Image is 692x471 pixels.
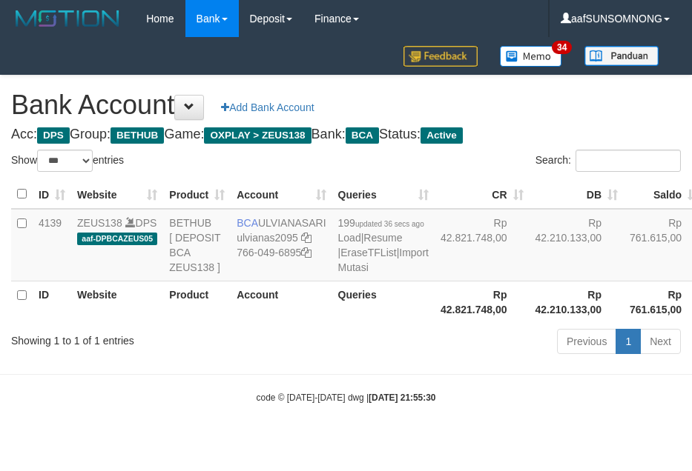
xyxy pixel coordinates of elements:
[11,327,277,348] div: Showing 1 to 1 of 1 entries
[530,209,625,281] td: Rp 42.210.133,00
[211,95,323,120] a: Add Bank Account
[301,247,312,258] a: Copy 7660496895 to clipboard
[435,281,530,323] th: Rp 42.821.748,00
[363,232,402,244] a: Resume
[500,46,562,67] img: Button%20Memo.svg
[237,232,298,244] a: ulvianas2095
[231,281,332,323] th: Account
[33,281,71,323] th: ID
[489,37,573,75] a: 34
[435,209,530,281] td: Rp 42.821.748,00
[338,247,429,273] a: Import Mutasi
[71,180,163,209] th: Website: activate to sort column ascending
[435,180,530,209] th: CR: activate to sort column ascending
[111,127,164,144] span: BETHUB
[37,150,93,172] select: Showentries
[338,232,361,244] a: Load
[33,180,71,209] th: ID: activate to sort column ascending
[552,41,572,54] span: 34
[557,329,616,354] a: Previous
[11,150,124,172] label: Show entries
[71,281,163,323] th: Website
[346,127,379,144] span: BCA
[163,209,231,281] td: BETHUB [ DEPOSIT BCA ZEUS138 ]
[421,127,463,144] span: Active
[71,209,163,281] td: DPS
[163,180,231,209] th: Product: activate to sort column ascending
[11,90,681,120] h1: Bank Account
[369,392,435,403] strong: [DATE] 21:55:30
[301,232,312,244] a: Copy ulvianas2095 to clipboard
[33,209,71,281] td: 4139
[204,127,311,144] span: OXPLAY > ZEUS138
[77,233,157,245] span: aaf-DPBCAZEUS05
[231,209,332,281] td: ULVIANASARI 766-049-6895
[77,217,122,229] a: ZEUS138
[640,329,681,354] a: Next
[257,392,436,403] small: code © [DATE]-[DATE] dwg |
[231,180,332,209] th: Account: activate to sort column ascending
[163,281,231,323] th: Product
[11,127,681,142] h4: Acc: Group: Game: Bank: Status:
[338,217,429,273] span: | | |
[332,180,435,209] th: Queries: activate to sort column ascending
[340,247,396,258] a: EraseTFList
[530,180,625,209] th: DB: activate to sort column ascending
[237,217,258,229] span: BCA
[584,46,659,66] img: panduan.png
[338,217,424,229] span: 199
[355,220,424,228] span: updated 36 secs ago
[11,7,124,30] img: MOTION_logo.png
[576,150,681,172] input: Search:
[530,281,625,323] th: Rp 42.210.133,00
[403,46,478,67] img: Feedback.jpg
[37,127,70,144] span: DPS
[536,150,681,172] label: Search:
[332,281,435,323] th: Queries
[616,329,641,354] a: 1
